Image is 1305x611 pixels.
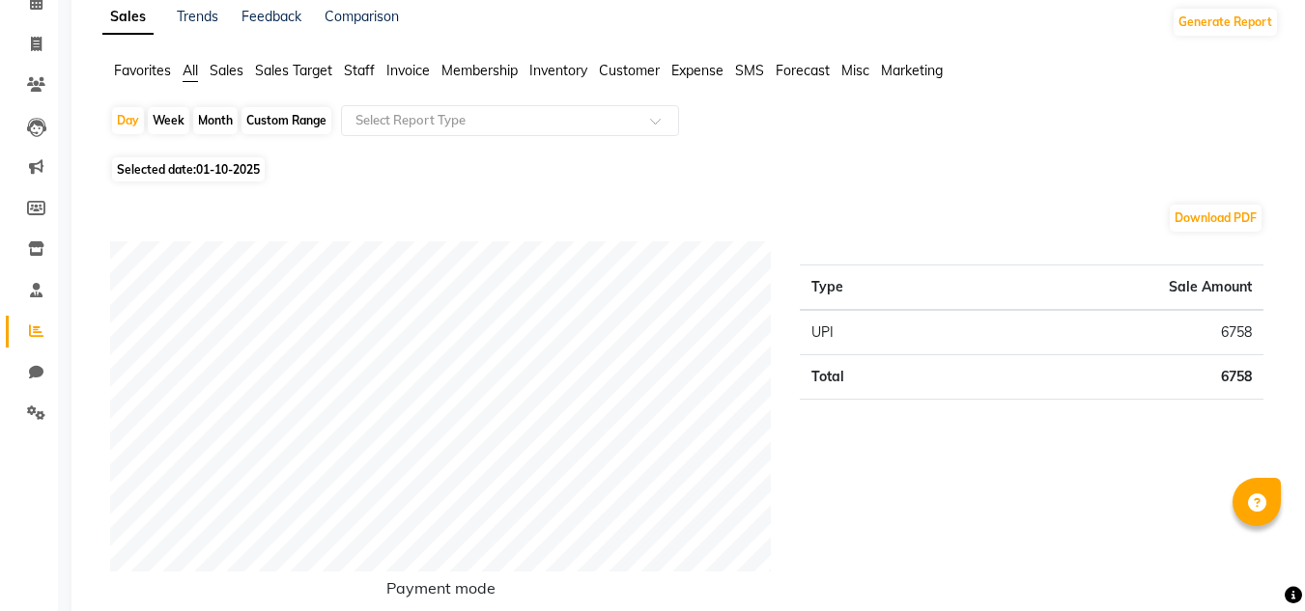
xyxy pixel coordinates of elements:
[177,8,218,25] a: Trends
[114,62,171,79] span: Favorites
[800,265,960,311] th: Type
[671,62,723,79] span: Expense
[210,62,243,79] span: Sales
[196,162,260,177] span: 01-10-2025
[881,62,943,79] span: Marketing
[735,62,764,79] span: SMS
[255,62,332,79] span: Sales Target
[110,579,771,605] h6: Payment mode
[183,62,198,79] span: All
[960,355,1263,400] td: 6758
[112,157,265,181] span: Selected date:
[241,8,301,25] a: Feedback
[193,107,238,134] div: Month
[148,107,189,134] div: Week
[241,107,331,134] div: Custom Range
[325,8,399,25] a: Comparison
[776,62,830,79] span: Forecast
[841,62,869,79] span: Misc
[960,310,1263,355] td: 6758
[529,62,587,79] span: Inventory
[1170,205,1262,232] button: Download PDF
[1174,9,1277,36] button: Generate Report
[344,62,375,79] span: Staff
[599,62,660,79] span: Customer
[112,107,144,134] div: Day
[386,62,430,79] span: Invoice
[800,355,960,400] td: Total
[800,310,960,355] td: UPI
[960,265,1263,311] th: Sale Amount
[441,62,518,79] span: Membership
